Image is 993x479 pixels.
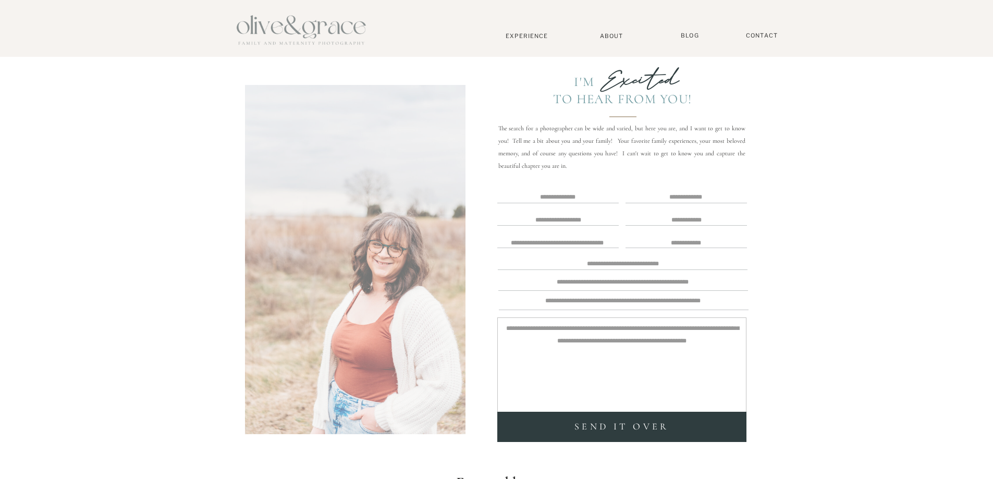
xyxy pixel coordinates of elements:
[596,32,628,39] a: About
[741,32,783,40] a: Contact
[546,91,700,106] div: To Hear from you!
[498,122,745,161] p: The search for a photographer can be wide and varied, but here you are, and I want to get to know...
[493,32,561,40] a: Experience
[600,65,679,95] b: Excited
[677,32,703,40] a: BLOG
[500,419,744,435] a: SEND it over
[559,74,595,90] div: I'm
